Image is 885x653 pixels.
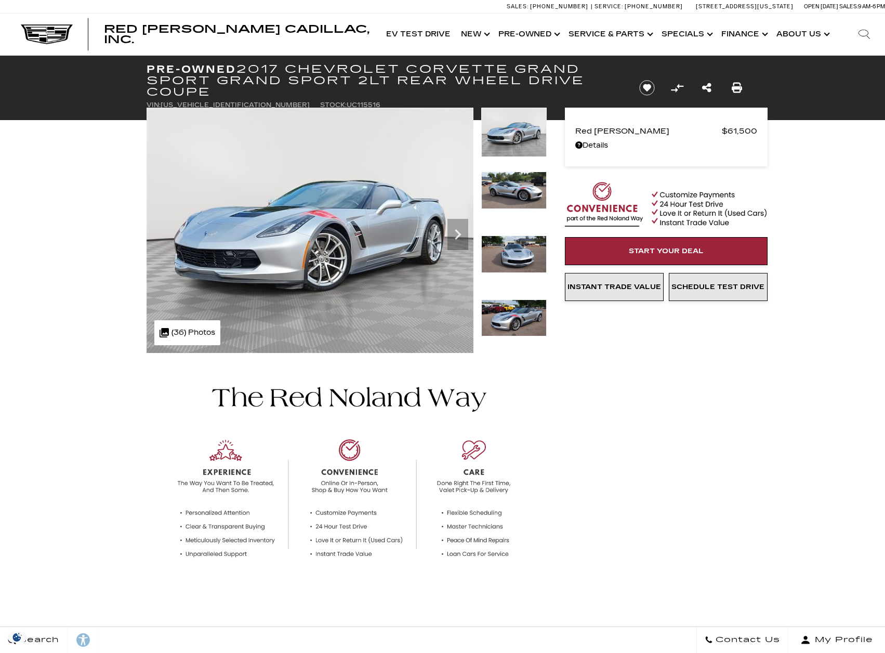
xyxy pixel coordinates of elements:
div: Next [447,219,468,250]
span: Start Your Deal [629,247,704,255]
img: Opt-Out Icon [5,632,29,643]
a: [STREET_ADDRESS][US_STATE] [696,3,794,10]
span: Service: [595,3,623,10]
span: Schedule Test Drive [671,283,764,291]
h1: 2017 Chevrolet Corvette Grand Sport Grand Sport 2LT Rear Wheel Drive Coupe [147,63,622,98]
span: VIN: [147,101,161,109]
a: New [456,14,493,55]
span: $61,500 [722,124,757,138]
div: (36) Photos [154,320,220,345]
a: Details [575,138,757,153]
img: Used 2017 BLADE SILVER METALLIC Chevrolet Grand Sport 2LT image 2 [481,172,547,209]
section: Click to Open Cookie Consent Modal [5,632,29,643]
a: Sales: [PHONE_NUMBER] [507,4,591,9]
img: Used 2017 BLADE SILVER METALLIC Chevrolet Grand Sport 2LT image 1 [147,108,473,353]
a: Service & Parts [563,14,656,55]
span: [PHONE_NUMBER] [625,3,683,10]
span: Stock: [320,101,347,109]
a: Finance [716,14,771,55]
span: Search [16,633,59,647]
span: 9 AM-6 PM [858,3,885,10]
span: [PHONE_NUMBER] [530,3,588,10]
span: Sales: [839,3,858,10]
button: Compare Vehicle [669,80,685,96]
a: Red [PERSON_NAME] Cadillac, Inc. [104,24,371,45]
a: About Us [771,14,833,55]
button: Save vehicle [636,80,658,96]
a: Service: [PHONE_NUMBER] [591,4,685,9]
span: Open [DATE] [804,3,838,10]
a: Red [PERSON_NAME] $61,500 [575,124,757,138]
span: Sales: [507,3,529,10]
span: Red [PERSON_NAME] [575,124,722,138]
a: Start Your Deal [565,237,768,265]
a: Instant Trade Value [565,273,664,301]
button: Open user profile menu [788,627,885,653]
span: Instant Trade Value [567,283,661,291]
a: Pre-Owned [493,14,563,55]
span: Red [PERSON_NAME] Cadillac, Inc. [104,23,369,46]
a: Specials [656,14,716,55]
span: UC115516 [347,101,380,109]
img: Used 2017 BLADE SILVER METALLIC Chevrolet Grand Sport 2LT image 3 [481,236,547,273]
img: Used 2017 BLADE SILVER METALLIC Chevrolet Grand Sport 2LT image 1 [481,108,547,157]
span: Contact Us [713,633,780,647]
a: Print this Pre-Owned 2017 Chevrolet Corvette Grand Sport Grand Sport 2LT Rear Wheel Drive Coupe [732,81,742,95]
span: [US_VEHICLE_IDENTIFICATION_NUMBER] [161,101,310,109]
a: Contact Us [696,627,788,653]
img: Cadillac Dark Logo with Cadillac White Text [21,24,73,44]
a: Schedule Test Drive [669,273,768,301]
a: EV Test Drive [381,14,456,55]
img: Used 2017 BLADE SILVER METALLIC Chevrolet Grand Sport 2LT image 4 [481,299,547,337]
a: Share this Pre-Owned 2017 Chevrolet Corvette Grand Sport Grand Sport 2LT Rear Wheel Drive Coupe [702,81,711,95]
span: My Profile [811,633,873,647]
strong: Pre-Owned [147,63,236,75]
